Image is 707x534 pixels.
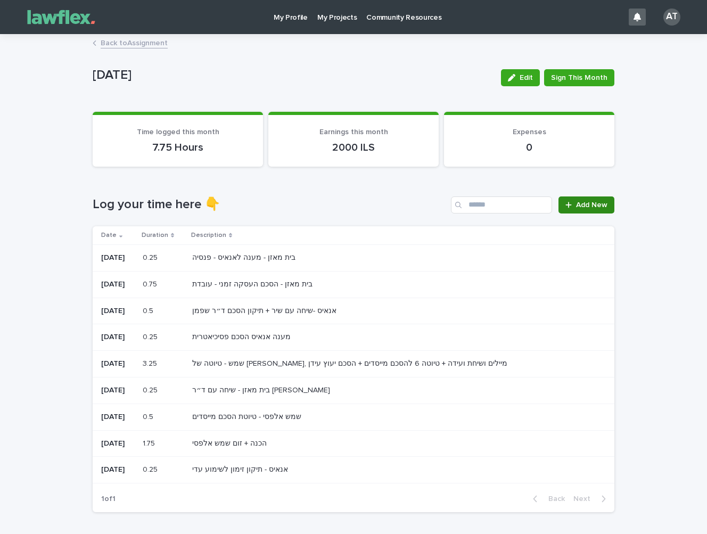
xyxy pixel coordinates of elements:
[192,410,303,422] p: שמש אלפסי - טיוטת הסכם מייסדים
[93,430,614,457] tr: [DATE]1.751.75 הכנה + זום שמש אלפסיהכנה + זום שמש אלפסי
[192,305,339,316] p: אנאיס -שיחה עם שיר + תיקון הסכם ד״ר שפמן
[192,357,509,368] p: שמש - טיוטה של [PERSON_NAME], מיילים ושיחת ועידה + טיוטה 6 להסכם מייסדים + הסכם יעוץ עידן
[451,196,552,213] input: Search
[457,141,602,154] p: 0
[192,384,332,395] p: בית מאזן - שיחה עם ד״ר [PERSON_NAME]
[101,280,134,289] p: [DATE]
[143,331,160,342] p: 0.25
[192,437,269,448] p: הכנה + זום שמש אלפסי
[281,141,426,154] p: 2000 ILS
[143,463,160,474] p: 0.25
[501,69,540,86] button: Edit
[192,278,315,289] p: בית מאזן - הסכם העסקה זמני - עובדת
[558,196,614,213] a: Add New
[93,457,614,483] tr: [DATE]0.250.25 אנאיס - תיקון זימון לשימוע עדיאנאיס - תיקון זימון לשימוע עדי
[101,229,117,241] p: Date
[93,271,614,298] tr: [DATE]0.750.75 בית מאזן - הסכם העסקה זמני - עובדתבית מאזן - הסכם העסקה זמני - עובדת
[576,201,607,209] span: Add New
[101,36,168,48] a: Back toAssignment
[101,307,134,316] p: [DATE]
[143,410,155,422] p: 0.5
[143,437,157,448] p: 1.75
[142,229,168,241] p: Duration
[93,68,492,83] p: [DATE]
[21,6,101,28] img: Gnvw4qrBSHOAfo8VMhG6
[143,278,159,289] p: 0.75
[192,251,298,262] p: בית מאזן - מענה לאנאיס - פנסיה
[524,494,569,504] button: Back
[569,494,614,504] button: Next
[101,439,134,448] p: [DATE]
[143,251,160,262] p: 0.25
[137,128,219,136] span: Time logged this month
[105,141,250,154] p: 7.75 Hours
[93,486,124,512] p: 1 of 1
[101,253,134,262] p: [DATE]
[101,386,134,395] p: [DATE]
[93,244,614,271] tr: [DATE]0.250.25 בית מאזן - מענה לאנאיס - פנסיהבית מאזן - מענה לאנאיס - פנסיה
[192,463,290,474] p: אנאיס - תיקון זימון לשימוע עדי
[93,377,614,404] tr: [DATE]0.250.25 בית מאזן - שיחה עם ד״ר [PERSON_NAME]בית מאזן - שיחה עם ד״ר [PERSON_NAME]
[544,69,614,86] button: Sign This Month
[93,298,614,324] tr: [DATE]0.50.5 אנאיס -שיחה עם שיר + תיקון הסכם ד״ר שפמןאנאיס -שיחה עם שיר + תיקון הסכם ד״ר שפמן
[101,359,134,368] p: [DATE]
[542,495,565,503] span: Back
[93,404,614,430] tr: [DATE]0.50.5 שמש אלפסי - טיוטת הסכם מייסדיםשמש אלפסי - טיוטת הסכם מייסדים
[93,351,614,377] tr: [DATE]3.253.25 שמש - טיוטה של [PERSON_NAME], מיילים ושיחת ועידה + טיוטה 6 להסכם מייסדים + הסכם יע...
[93,197,447,212] h1: Log your time here 👇
[191,229,226,241] p: Description
[143,384,160,395] p: 0.25
[192,331,293,342] p: מענה אנאיס הסכם פסיכיאטרית
[101,413,134,422] p: [DATE]
[101,333,134,342] p: [DATE]
[143,357,159,368] p: 3.25
[319,128,388,136] span: Earnings this month
[551,72,607,83] span: Sign This Month
[513,128,546,136] span: Expenses
[520,74,533,81] span: Edit
[143,305,155,316] p: 0.5
[663,9,680,26] div: AT
[101,465,134,474] p: [DATE]
[93,324,614,351] tr: [DATE]0.250.25 מענה אנאיס הסכם פסיכיאטריתמענה אנאיס הסכם פסיכיאטרית
[573,495,597,503] span: Next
